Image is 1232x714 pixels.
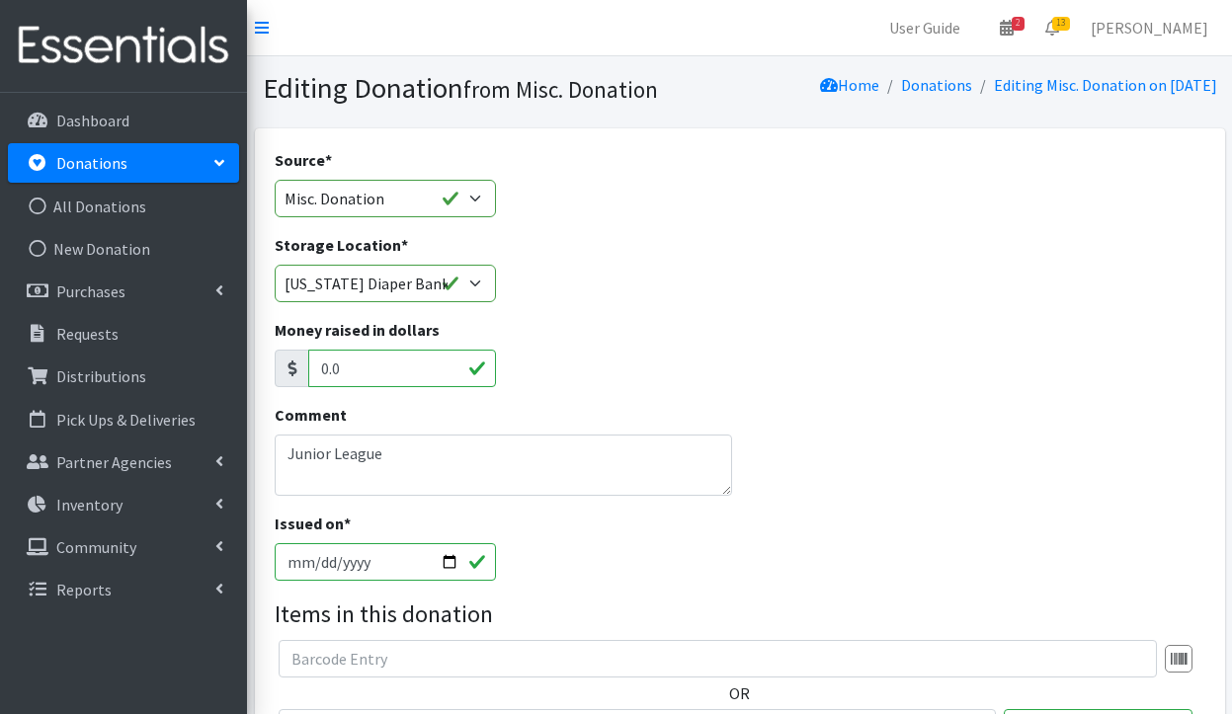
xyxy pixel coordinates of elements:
a: Inventory [8,485,239,524]
a: Dashboard [8,101,239,140]
img: HumanEssentials [8,13,239,79]
span: 2 [1012,17,1025,31]
a: 2 [984,8,1029,47]
legend: Items in this donation [275,596,1205,632]
a: New Donation [8,229,239,269]
a: Pick Ups & Deliveries [8,400,239,439]
a: Community [8,527,239,567]
p: Reports [56,580,112,599]
abbr: required [401,235,408,255]
p: Partner Agencies [56,452,172,472]
p: Purchases [56,281,125,301]
small: from Misc. Donation [463,75,658,104]
a: Partner Agencies [8,442,239,482]
a: Editing Misc. Donation on [DATE] [994,75,1217,95]
textarea: Junior League [275,435,733,496]
label: Source [275,148,332,172]
label: Comment [275,403,347,427]
span: 13 [1052,17,1070,31]
abbr: required [344,514,351,533]
a: Reports [8,570,239,609]
h1: Editing Donation [263,71,733,106]
label: OR [729,681,750,705]
a: [PERSON_NAME] [1075,8,1224,47]
a: Home [820,75,879,95]
p: Community [56,537,136,557]
a: Donations [901,75,972,95]
input: Barcode Entry [279,640,1157,677]
a: All Donations [8,187,239,226]
p: Donations [56,153,127,173]
p: Requests [56,324,119,344]
label: Money raised in dollars [275,318,440,342]
label: Storage Location [275,233,408,257]
a: User Guide [873,8,976,47]
a: Donations [8,143,239,183]
p: Distributions [56,366,146,386]
abbr: required [325,150,332,170]
label: Issued on [275,512,351,535]
p: Inventory [56,495,123,515]
a: Requests [8,314,239,354]
a: Distributions [8,357,239,396]
p: Pick Ups & Deliveries [56,410,196,430]
a: 13 [1029,8,1075,47]
a: Purchases [8,272,239,311]
p: Dashboard [56,111,129,130]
